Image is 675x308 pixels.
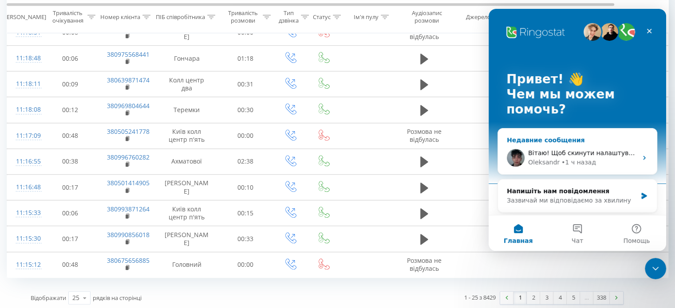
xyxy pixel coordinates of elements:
[407,127,442,144] span: Розмова не відбулась
[156,97,218,123] td: Теремки
[43,123,98,148] td: 00:48
[134,229,161,235] span: Помощь
[16,204,34,222] div: 11:15:33
[156,123,218,148] td: Київ колл центр п'ять
[218,226,273,252] td: 00:33
[43,252,98,277] td: 00:48
[407,24,442,40] span: Розмова не відбулась
[107,153,150,161] a: 380996760282
[218,148,273,174] td: 02:38
[553,292,567,304] a: 4
[156,226,218,252] td: [PERSON_NAME]
[540,292,553,304] a: 3
[107,76,150,84] a: 380639871474
[218,123,273,148] td: 00:00
[16,75,34,93] div: 11:18:11
[464,293,496,302] div: 1 - 25 з 8429
[15,229,44,235] span: Главная
[118,207,178,242] button: Помощь
[354,13,379,20] div: Ім'я пулу
[72,293,79,302] div: 25
[43,97,98,123] td: 00:12
[527,292,540,304] a: 2
[593,292,610,304] a: 338
[16,256,34,273] div: 11:15:12
[18,178,148,187] div: Напишіть нам повідомлення
[100,13,140,20] div: Номер клієнта
[107,256,150,265] a: 380675656885
[1,13,46,20] div: [PERSON_NAME]
[43,200,98,226] td: 00:06
[16,127,34,144] div: 11:17:09
[107,230,150,239] a: 380990856018
[407,256,442,273] span: Розмова не відбулась
[218,46,273,71] td: 01:18
[16,179,34,196] div: 11:16:48
[107,205,150,213] a: 380993871264
[580,292,593,304] div: …
[9,170,169,204] div: Напишіть нам повідомленняЗазвичай ми відповідаємо за хвилину
[313,13,331,20] div: Статус
[405,9,448,24] div: Аудіозапис розмови
[156,200,218,226] td: Київ колл центр п'ять
[59,207,118,242] button: Чат
[16,230,34,247] div: 11:15:30
[156,71,218,97] td: Колл центр два
[156,148,218,174] td: Ахматової
[43,226,98,252] td: 00:17
[50,9,85,24] div: Тривалість очікування
[489,9,666,251] iframe: Intercom live chat
[225,9,261,24] div: Тривалість розмови
[16,101,34,118] div: 11:18:08
[218,252,273,277] td: 00:00
[156,13,205,20] div: ПІБ співробітника
[18,187,148,196] div: Зазвичай ми відповідаємо за хвилину
[73,149,107,158] div: • 1 ч назад
[107,101,150,110] a: 380969804644
[107,179,150,187] a: 380501414905
[31,294,66,302] span: Відображати
[279,9,299,24] div: Тип дзвінка
[218,97,273,123] td: 00:30
[218,71,273,97] td: 00:31
[156,252,218,277] td: Головний
[107,127,150,136] a: 380505241778
[83,229,95,235] span: Чат
[39,149,71,158] div: Oleksandr
[513,292,527,304] a: 1
[156,46,218,71] td: Гончара
[16,50,34,67] div: 11:18:48
[93,294,142,302] span: рядків на сторінці
[156,175,218,200] td: [PERSON_NAME]
[43,46,98,71] td: 00:06
[466,13,491,20] div: Джерело
[16,153,34,170] div: 11:16:55
[218,175,273,200] td: 00:10
[107,50,150,58] a: 380975568441
[43,148,98,174] td: 00:38
[645,258,666,279] iframe: Intercom live chat
[153,14,169,30] div: Закрыть
[43,175,98,200] td: 00:17
[43,71,98,97] td: 00:09
[218,200,273,226] td: 00:15
[567,292,580,304] a: 5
